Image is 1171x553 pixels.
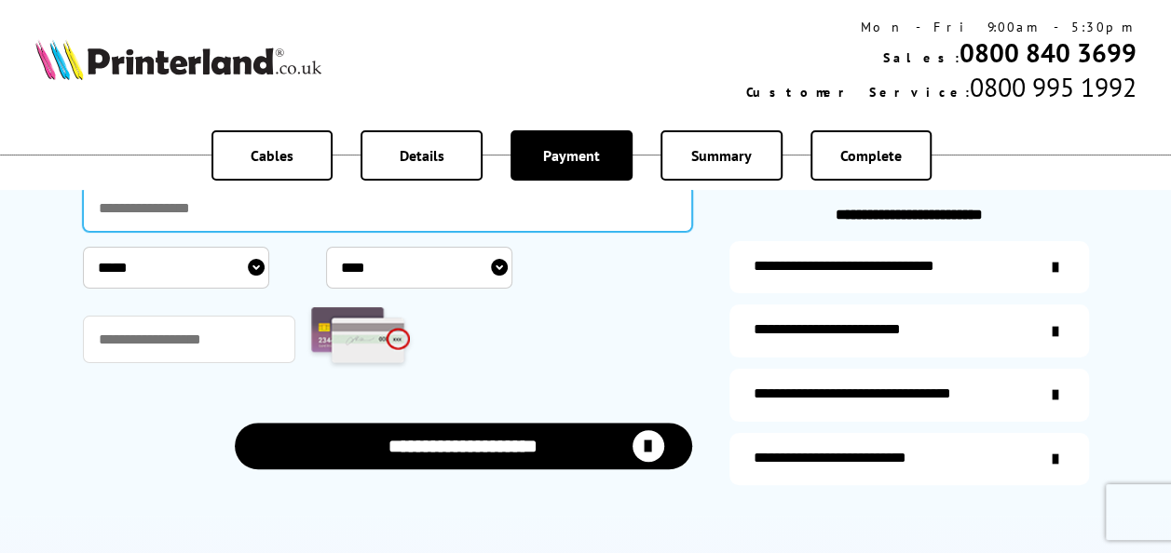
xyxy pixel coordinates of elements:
[691,146,752,165] span: Summary
[729,369,1089,422] a: additional-cables
[543,146,600,165] span: Payment
[729,433,1089,486] a: secure-website
[969,70,1136,104] span: 0800 995 1992
[959,35,1136,70] a: 0800 840 3699
[840,146,902,165] span: Complete
[400,146,444,165] span: Details
[35,39,321,79] img: Printerland Logo
[729,241,1089,294] a: additional-ink
[745,19,1136,35] div: Mon - Fri 9:00am - 5:30pm
[745,84,969,101] span: Customer Service:
[729,304,1089,357] a: items-arrive
[251,146,293,165] span: Cables
[882,49,959,66] span: Sales:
